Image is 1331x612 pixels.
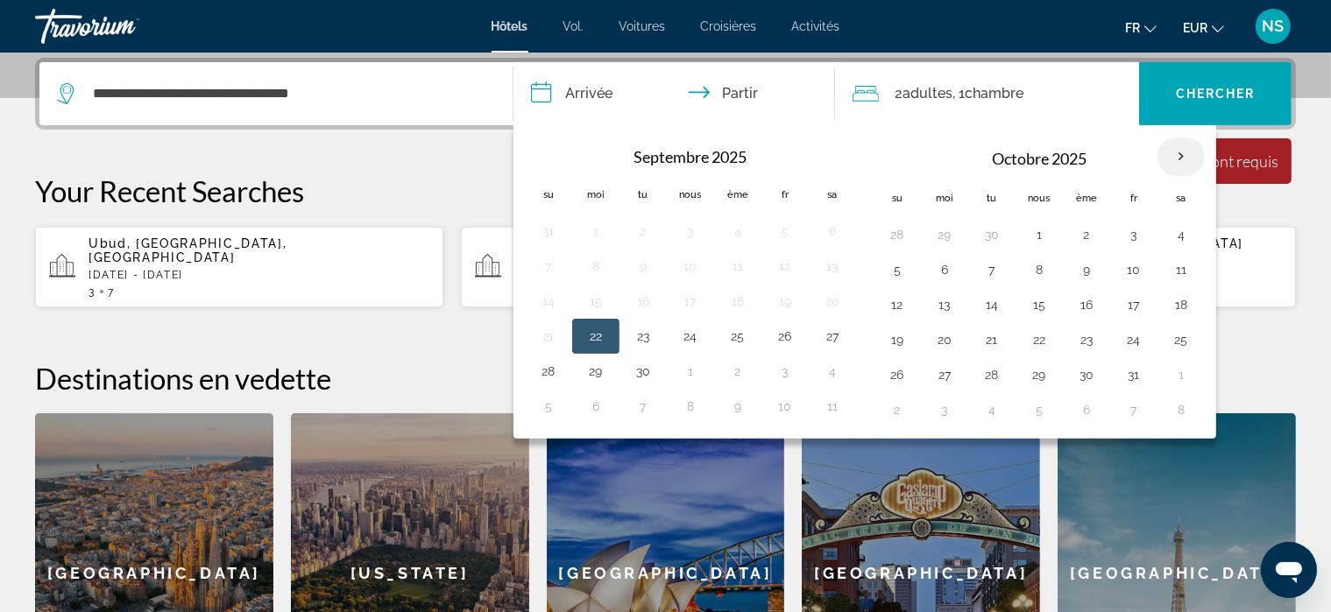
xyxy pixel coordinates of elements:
font: EUR [1183,21,1207,35]
button: Day 18 [1167,292,1195,317]
button: Ubud, [GEOGRAPHIC_DATA], [GEOGRAPHIC_DATA][DATE] - [DATE]37 [35,226,443,308]
font: NS [1263,17,1285,35]
button: Day 6 [931,257,959,282]
button: Day 3 [1120,222,1148,247]
button: Day 19 [771,289,799,313]
button: Day 15 [1025,292,1053,317]
button: Day 1 [582,219,610,243]
button: Day 28 [535,359,563,383]
button: Day 9 [724,394,752,419]
button: Day 10 [1120,257,1148,282]
button: Day 20 [818,289,846,313]
font: Septembre 2025 [634,147,747,166]
font: 2 [895,85,903,102]
button: Day 25 [724,324,752,348]
button: Day 11 [818,394,846,419]
button: Day 14 [535,289,563,313]
button: Day 9 [1073,257,1101,282]
button: Menu utilisateur [1250,8,1296,45]
button: Day 8 [1167,397,1195,422]
button: Changer de devise [1183,15,1224,40]
button: Day 25 [1167,327,1195,352]
button: Day 24 [1120,327,1148,352]
button: Day 6 [818,219,846,243]
button: Day 4 [818,359,846,383]
button: Day 22 [1025,327,1053,352]
button: Day 11 [1167,257,1195,282]
button: Day 26 [883,362,911,387]
button: Day 21 [535,324,563,348]
font: fr [1125,21,1140,35]
button: Day 2 [883,397,911,422]
button: Day 3 [676,219,704,243]
button: Day 26 [771,324,799,348]
font: , 1 [952,85,965,102]
a: Croisières [701,19,757,33]
button: Day 2 [1073,222,1101,247]
button: Day 27 [818,324,846,348]
button: Day 8 [1025,257,1053,282]
button: Day 16 [1073,292,1101,317]
button: Day 1 [676,359,704,383]
a: Activités [792,19,840,33]
button: Day 18 [724,289,752,313]
button: Day 29 [931,222,959,247]
button: Changer de langue [1125,15,1157,40]
button: Day 17 [1120,292,1148,317]
button: Day 30 [978,222,1006,247]
button: Day 14 [978,292,1006,317]
button: Day 4 [978,397,1006,422]
button: Day 13 [818,254,846,278]
button: Voyageurs : 2 adultes, 0 enfants [835,62,1139,125]
button: Day 29 [582,359,610,383]
font: Chambre [965,85,1023,102]
button: Day 24 [676,324,704,348]
button: Day 28 [883,222,911,247]
font: Chercher [1176,87,1256,101]
button: Day 5 [535,394,563,419]
button: Day 29 [1025,362,1053,387]
a: Voitures [619,19,666,33]
a: Vol. [563,19,584,33]
button: Day 1 [1025,222,1053,247]
button: Day 1 [1167,362,1195,387]
button: Day 31 [1120,362,1148,387]
button: Day 20 [931,327,959,352]
button: Day 27 [931,362,959,387]
font: adultes [903,85,952,102]
button: Mois prochain [1158,137,1205,177]
button: Day 8 [676,394,704,419]
span: Ubud, [GEOGRAPHIC_DATA], [GEOGRAPHIC_DATA] [88,236,287,264]
button: Day 22 [582,324,610,348]
button: Day 15 [582,289,610,313]
button: Day 3 [931,397,959,422]
button: Day 10 [771,394,799,419]
button: Day 28 [978,362,1006,387]
button: Day 12 [883,292,911,317]
button: Day 13 [931,292,959,317]
button: Dates d'arrivée et de départ [513,62,835,125]
button: Day 7 [1120,397,1148,422]
span: 7 [108,285,115,298]
button: Day 16 [629,289,657,313]
div: Widget de recherche [39,62,1292,125]
button: Day 6 [582,394,610,419]
button: [GEOGRAPHIC_DATA], [GEOGRAPHIC_DATA] (MRS)[DATE] - [DATE]12 [461,226,869,308]
button: Day 5 [1025,397,1053,422]
button: Day 10 [676,254,704,278]
button: Day 2 [629,219,657,243]
button: Day 23 [1073,327,1101,352]
button: Chercher [1139,62,1292,125]
button: Day 7 [535,254,563,278]
iframe: Bouton de lancement de la fenêtre de messagerie [1261,542,1317,598]
button: Day 7 [629,394,657,419]
button: Day 7 [978,257,1006,282]
button: Day 11 [724,254,752,278]
p: Your Recent Searches [35,173,1296,208]
button: Day 30 [629,359,657,383]
button: Day 4 [1167,222,1195,247]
